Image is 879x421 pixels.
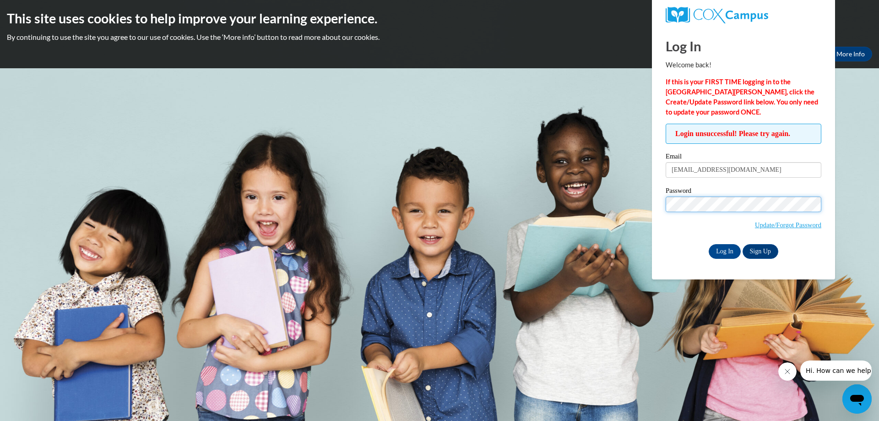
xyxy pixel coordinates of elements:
[829,47,872,61] a: More Info
[842,384,872,414] iframe: Button to launch messaging window
[666,124,821,144] span: Login unsuccessful! Please try again.
[709,244,741,259] input: Log In
[800,361,872,381] iframe: Message from company
[666,60,821,70] p: Welcome back!
[755,221,821,229] a: Update/Forgot Password
[743,244,778,259] a: Sign Up
[666,153,821,162] label: Email
[666,78,818,116] strong: If this is your FIRST TIME logging in to the [GEOGRAPHIC_DATA][PERSON_NAME], click the Create/Upd...
[5,6,74,14] span: Hi. How can we help?
[666,37,821,55] h1: Log In
[778,362,797,381] iframe: Close message
[7,32,872,42] p: By continuing to use the site you agree to our use of cookies. Use the ‘More info’ button to read...
[7,9,872,27] h2: This site uses cookies to help improve your learning experience.
[666,7,768,23] img: COX Campus
[666,187,821,197] label: Password
[666,7,821,23] a: COX Campus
